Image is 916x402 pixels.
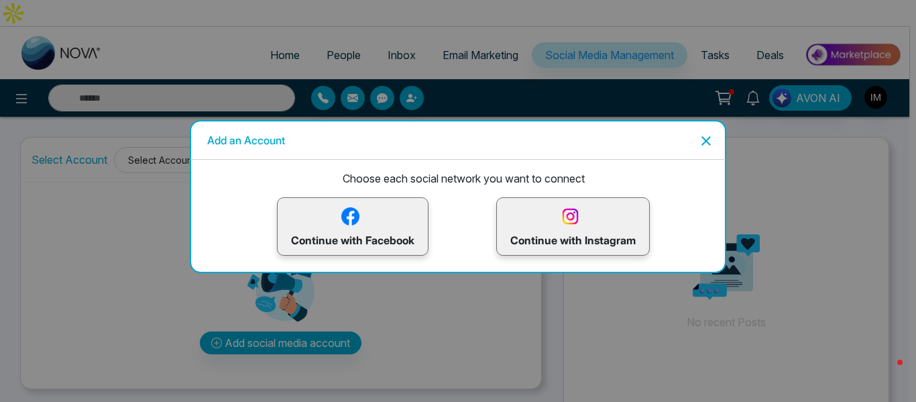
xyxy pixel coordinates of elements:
[339,205,362,228] img: facebook
[870,356,903,389] iframe: Intercom live chat
[202,170,725,187] p: Choose each social network you want to connect
[693,130,714,151] button: Close
[207,132,285,148] h5: Add an Account
[559,205,582,228] img: instagram
[291,205,414,248] p: Continue with Facebook
[510,205,636,248] p: Continue with Instagram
